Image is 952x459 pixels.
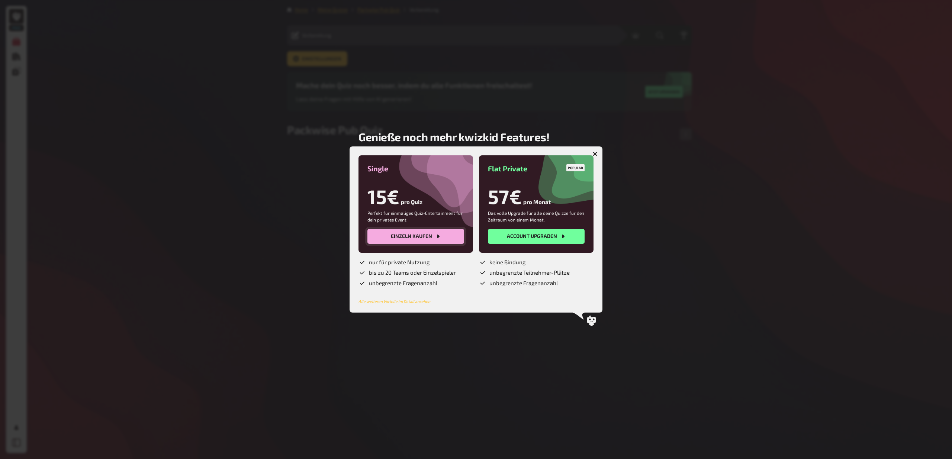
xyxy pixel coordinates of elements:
[489,279,558,287] span: unbegrenzte Fragenanzahl
[488,229,585,244] button: Account upgraden
[488,164,585,173] h3: Flat Private
[369,269,456,277] span: bis zu 20 Teams oder Einzelspieler
[367,229,464,244] button: Einzeln kaufen
[358,130,549,143] h2: Genieße noch mehr kwizkid Features!
[489,269,570,277] span: unbegrenzte Teilnehmer-Plätze
[523,198,551,208] span: pro Monat
[369,279,437,287] span: unbegrenzte Fragenanzahl
[367,210,464,223] p: Perfekt für einmaliges Quiz-Entertainment für dein privates Event.
[488,210,585,223] p: Das volle Upgrade für alle deine Quizze für den Zeitraum von einem Monat.
[488,185,522,208] h1: 57€
[369,259,430,266] span: nur für private Nutzung
[401,198,422,208] span: pro Quiz
[367,185,399,208] h1: 15€
[358,299,430,304] a: Alle weiteren Vorteile im Detail ansehen
[489,259,525,266] span: keine Bindung
[367,164,464,173] h3: Single
[566,164,585,171] div: Popular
